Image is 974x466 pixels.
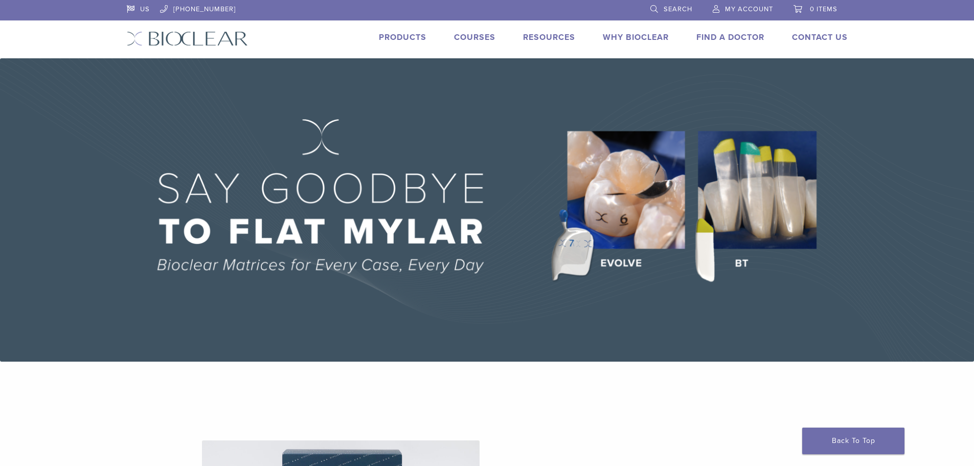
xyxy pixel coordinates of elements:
[725,5,773,13] span: My Account
[523,32,575,42] a: Resources
[792,32,848,42] a: Contact Us
[603,32,669,42] a: Why Bioclear
[664,5,692,13] span: Search
[127,31,248,46] img: Bioclear
[802,428,904,454] a: Back To Top
[454,32,495,42] a: Courses
[379,32,426,42] a: Products
[810,5,837,13] span: 0 items
[696,32,764,42] a: Find A Doctor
